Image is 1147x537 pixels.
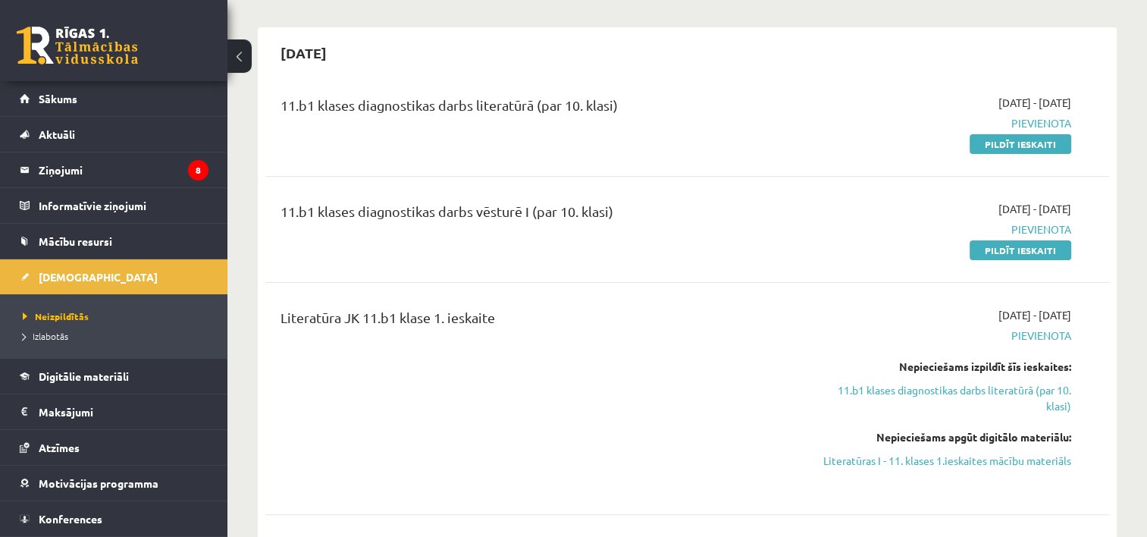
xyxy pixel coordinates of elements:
[17,27,138,64] a: Rīgas 1. Tālmācības vidusskola
[188,160,208,181] i: 8
[20,188,208,223] a: Informatīvie ziņojumi
[20,152,208,187] a: Ziņojumi8
[39,234,112,248] span: Mācību resursi
[20,501,208,536] a: Konferences
[20,117,208,152] a: Aktuāli
[998,95,1071,111] span: [DATE] - [DATE]
[23,330,68,342] span: Izlabotās
[823,221,1071,237] span: Pievienota
[23,329,212,343] a: Izlabotās
[39,476,158,490] span: Motivācijas programma
[39,512,102,526] span: Konferences
[20,466,208,501] a: Motivācijas programma
[280,307,800,335] div: Literatūra JK 11.b1 klase 1. ieskaite
[20,359,208,394] a: Digitālie materiāli
[39,369,129,383] span: Digitālie materiāli
[823,429,1071,445] div: Nepieciešams apgūt digitālo materiālu:
[39,188,208,223] legend: Informatīvie ziņojumi
[265,35,342,71] h2: [DATE]
[20,394,208,429] a: Maksājumi
[39,270,158,284] span: [DEMOGRAPHIC_DATA]
[280,95,800,123] div: 11.b1 klases diagnostikas darbs literatūrā (par 10. klasi)
[998,307,1071,323] span: [DATE] - [DATE]
[20,259,208,294] a: [DEMOGRAPHIC_DATA]
[280,201,800,229] div: 11.b1 klases diagnostikas darbs vēsturē I (par 10. klasi)
[970,240,1071,260] a: Pildīt ieskaiti
[823,328,1071,344] span: Pievienota
[970,134,1071,154] a: Pildīt ieskaiti
[39,127,75,141] span: Aktuāli
[39,92,77,105] span: Sākums
[39,152,208,187] legend: Ziņojumi
[998,201,1071,217] span: [DATE] - [DATE]
[39,394,208,429] legend: Maksājumi
[823,359,1071,375] div: Nepieciešams izpildīt šīs ieskaites:
[20,224,208,259] a: Mācību resursi
[823,382,1071,414] a: 11.b1 klases diagnostikas darbs literatūrā (par 10. klasi)
[23,309,212,323] a: Neizpildītās
[39,441,80,454] span: Atzīmes
[23,310,89,322] span: Neizpildītās
[20,430,208,465] a: Atzīmes
[20,81,208,116] a: Sākums
[823,453,1071,469] a: Literatūras I - 11. klases 1.ieskaites mācību materiāls
[823,115,1071,131] span: Pievienota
